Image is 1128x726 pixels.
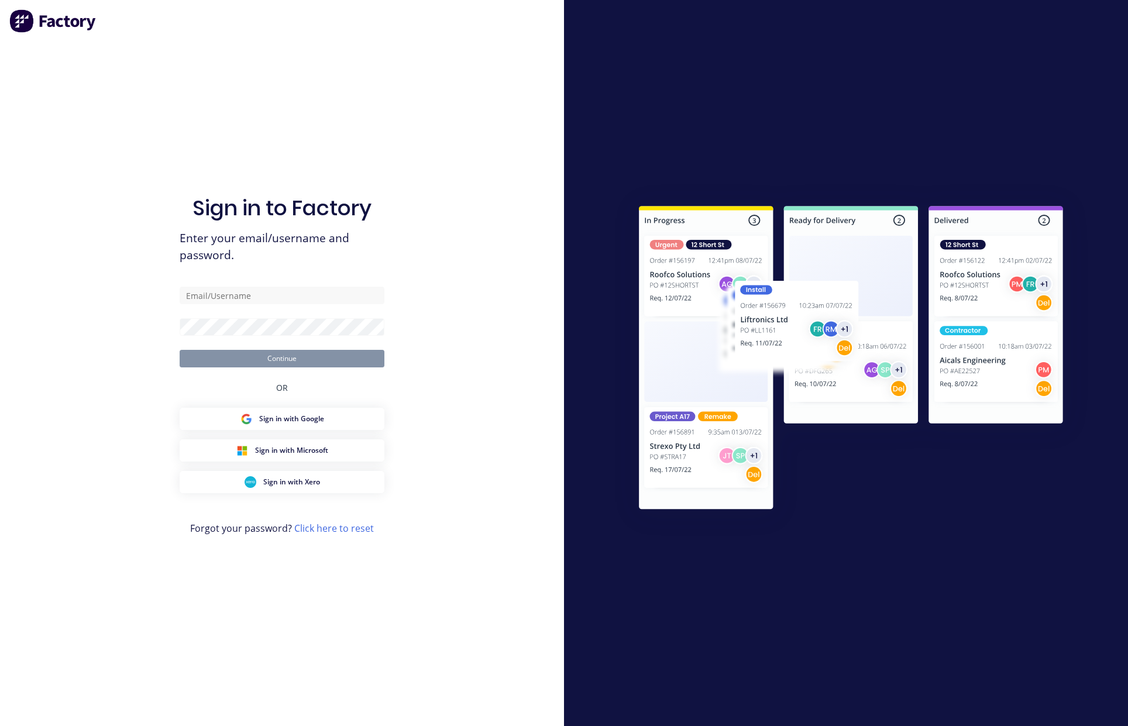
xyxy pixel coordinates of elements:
[294,522,374,535] a: Click here to reset
[240,413,252,425] img: Google Sign in
[263,477,320,487] span: Sign in with Xero
[255,445,328,456] span: Sign in with Microsoft
[180,471,384,493] button: Xero Sign inSign in with Xero
[192,195,372,221] h1: Sign in to Factory
[180,350,384,367] button: Continue
[180,408,384,430] button: Google Sign inSign in with Google
[236,445,248,456] img: Microsoft Sign in
[180,439,384,462] button: Microsoft Sign inSign in with Microsoft
[180,287,384,304] input: Email/Username
[9,9,97,33] img: Factory
[190,521,374,535] span: Forgot your password?
[276,367,288,408] div: OR
[613,183,1089,537] img: Sign in
[259,414,324,424] span: Sign in with Google
[180,230,384,264] span: Enter your email/username and password.
[245,476,256,488] img: Xero Sign in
